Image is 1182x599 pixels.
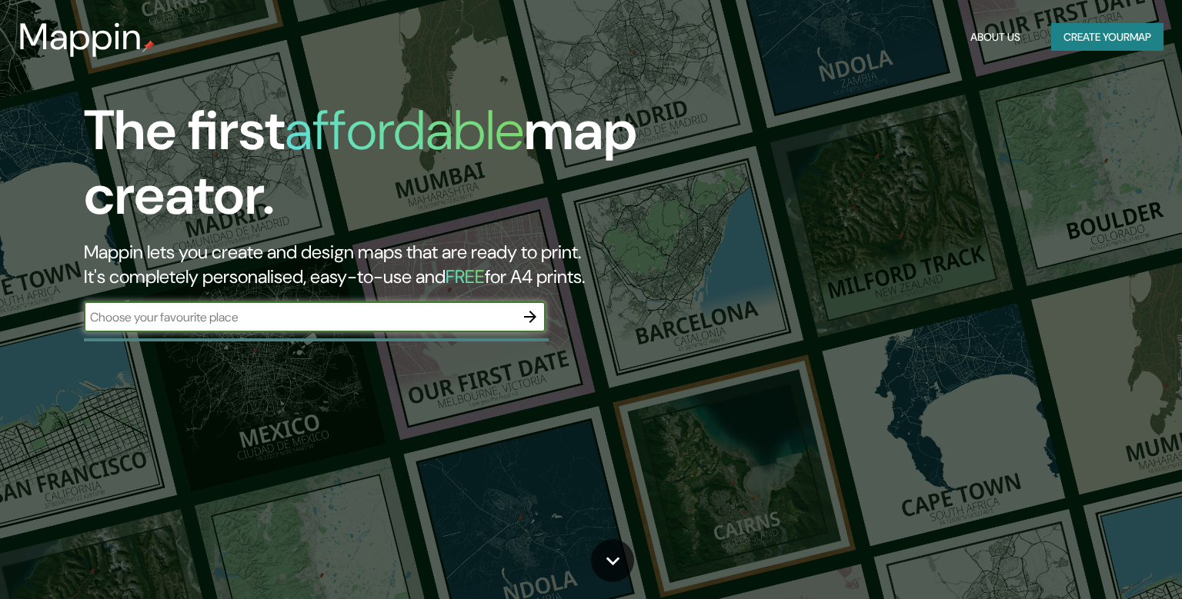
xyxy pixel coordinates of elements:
[84,240,675,289] h2: Mappin lets you create and design maps that are ready to print. It's completely personalised, eas...
[964,23,1027,52] button: About Us
[446,265,485,288] h5: FREE
[142,40,155,52] img: mappin-pin
[1045,539,1165,582] iframe: Help widget launcher
[84,308,515,326] input: Choose your favourite place
[285,95,524,166] h1: affordable
[1051,23,1164,52] button: Create yourmap
[84,98,675,240] h1: The first map creator.
[18,15,142,58] h3: Mappin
